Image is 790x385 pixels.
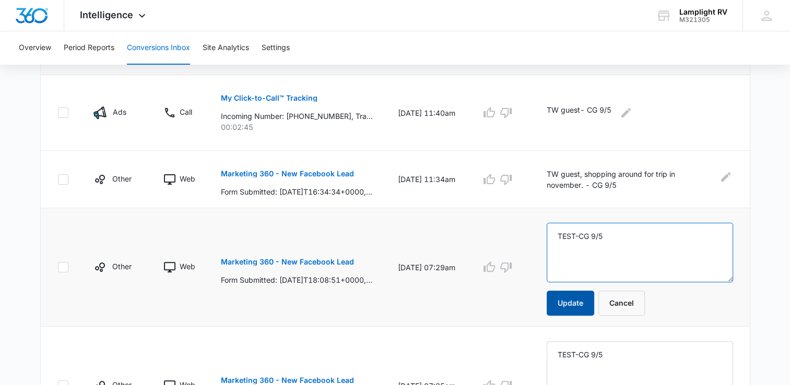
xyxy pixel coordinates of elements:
[221,258,354,266] p: Marketing 360 - New Facebook Lead
[113,106,126,117] p: Ads
[127,31,190,65] button: Conversions Inbox
[679,16,727,23] div: account id
[547,291,594,316] button: Update
[64,31,114,65] button: Period Reports
[679,8,727,16] div: account name
[385,151,468,208] td: [DATE] 11:34am
[221,122,373,133] p: 00:02:45
[221,186,373,197] p: Form Submitted: [DATE]T16:34:34+0000, Name: [PERSON_NAME], Email: [EMAIL_ADDRESS][DOMAIN_NAME], P...
[203,31,249,65] button: Site Analytics
[19,31,51,65] button: Overview
[221,111,373,122] p: Incoming Number: [PHONE_NUMBER], Tracking Number: [PHONE_NUMBER], Ring To: [PHONE_NUMBER], Caller...
[221,161,354,186] button: Marketing 360 - New Facebook Lead
[385,75,468,151] td: [DATE] 11:40am
[221,274,373,285] p: Form Submitted: [DATE]T18:08:51+0000, Name: test lead: dummy data for full_name, Email: [EMAIL_AD...
[112,261,132,272] p: Other
[385,208,468,327] td: [DATE] 07:29am
[221,377,354,384] p: Marketing 360 - New Facebook Lead
[221,249,354,274] button: Marketing 360 - New Facebook Lead
[221,94,317,102] p: My Click-to-Call™ Tracking
[112,173,132,184] p: Other
[180,173,195,184] p: Web
[221,170,354,177] p: Marketing 360 - New Facebook Lead
[618,104,634,121] button: Edit Comments
[221,86,317,111] button: My Click-to-Call™ Tracking
[180,106,192,117] p: Call
[80,9,133,20] span: Intelligence
[598,291,645,316] button: Cancel
[547,104,611,121] p: TW guest- CG 9/5
[547,223,733,282] textarea: TEST-CG 9/5
[262,31,290,65] button: Settings
[547,169,712,190] p: TW guest, shopping around for trip in november. - CG 9/5
[718,169,733,185] button: Edit Comments
[180,261,195,272] p: Web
